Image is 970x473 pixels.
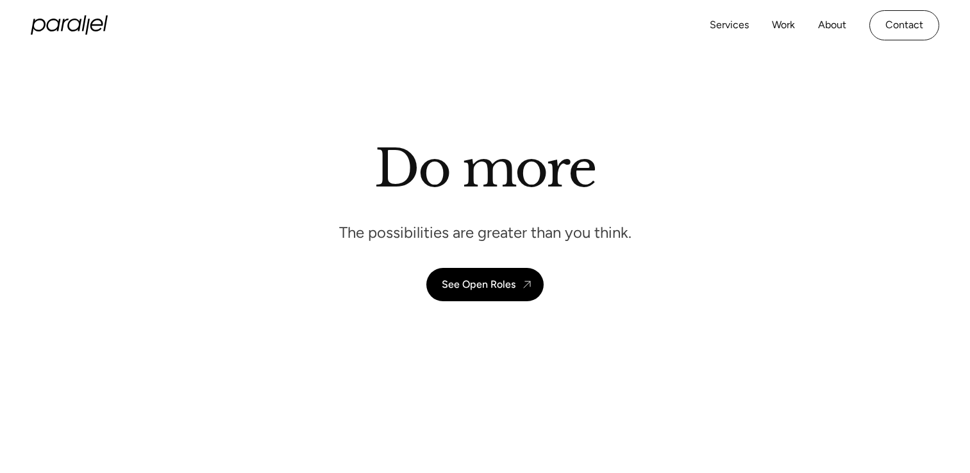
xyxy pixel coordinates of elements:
[31,15,108,35] a: home
[339,222,631,242] p: The possibilities are greater than you think.
[442,278,515,290] div: See Open Roles
[710,16,749,35] a: Services
[818,16,846,35] a: About
[772,16,795,35] a: Work
[869,10,939,40] a: Contact
[426,268,544,301] a: See Open Roles
[374,138,596,199] h1: Do more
